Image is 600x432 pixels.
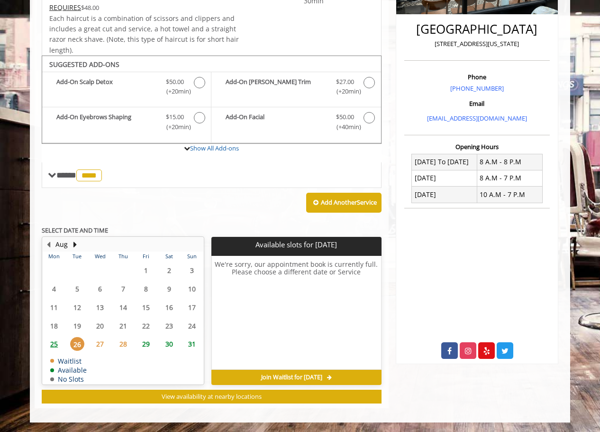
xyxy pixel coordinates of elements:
[407,100,547,107] h3: Email
[42,226,108,235] b: SELECT DATE AND TIME
[331,86,359,96] span: (+20min )
[477,187,542,203] td: 10 A.M - 7 P.M
[116,337,130,351] span: 28
[261,374,322,381] span: Join Waitlist for [DATE]
[162,337,176,351] span: 30
[70,337,84,351] span: 26
[71,239,79,250] button: Next Month
[166,112,184,122] span: $15.00
[42,56,382,144] div: The Made Man Haircut Add-onS
[45,239,52,250] button: Previous Month
[56,112,156,132] b: Add-On Eyebrows Shaping
[407,39,547,49] p: [STREET_ADDRESS][US_STATE]
[50,357,87,365] td: Waitlist
[49,14,239,55] span: Each haircut is a combination of scissors and clippers and includes a great cut and service, a ho...
[157,335,180,353] td: Select day30
[404,143,550,150] h3: Opening Hours
[412,154,477,170] td: [DATE] To [DATE]
[47,77,206,99] label: Add-On Scalp Detox
[42,390,382,404] button: View availability at nearby locations
[65,335,88,353] td: Select day26
[477,170,542,186] td: 8 A.M - 7 P.M
[226,112,326,132] b: Add-On Facial
[49,2,240,13] div: $48.00
[215,241,377,249] p: Available slots for [DATE]
[157,252,180,261] th: Sat
[407,22,547,36] h2: [GEOGRAPHIC_DATA]
[162,392,262,401] span: View availability at nearby locations
[49,3,81,12] span: This service needs some Advance to be paid before we block your appointment
[321,198,377,207] b: Add Another Service
[65,252,88,261] th: Tue
[427,114,527,122] a: [EMAIL_ADDRESS][DOMAIN_NAME]
[412,187,477,203] td: [DATE]
[161,122,189,132] span: (+20min )
[450,84,504,93] a: [PHONE_NUMBER]
[49,60,119,69] b: SUGGESTED ADD-ONS
[412,170,477,186] td: [DATE]
[56,77,156,97] b: Add-On Scalp Detox
[135,252,157,261] th: Fri
[212,261,381,366] h6: We're sorry, our appointment book is currently full. Please choose a different date or Service
[47,337,61,351] span: 25
[407,74,547,80] h3: Phone
[89,335,111,353] td: Select day27
[336,112,354,122] span: $50.00
[181,335,204,353] td: Select day31
[161,86,189,96] span: (+20min )
[139,337,153,351] span: 29
[226,77,326,97] b: Add-On [PERSON_NAME] Trim
[166,77,184,87] span: $50.00
[306,193,382,213] button: Add AnotherService
[190,144,239,152] a: Show All Add-ons
[135,335,157,353] td: Select day29
[43,252,65,261] th: Mon
[336,77,354,87] span: $27.00
[111,335,134,353] td: Select day28
[43,335,65,353] td: Select day25
[181,252,204,261] th: Sun
[185,337,199,351] span: 31
[47,112,206,134] label: Add-On Eyebrows Shaping
[55,239,68,250] button: Aug
[111,252,134,261] th: Thu
[93,337,107,351] span: 27
[50,376,87,383] td: No Slots
[216,112,376,134] label: Add-On Facial
[477,154,542,170] td: 8 A.M - 8 P.M
[89,252,111,261] th: Wed
[331,122,359,132] span: (+40min )
[50,366,87,374] td: Available
[216,77,376,99] label: Add-On Beard Trim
